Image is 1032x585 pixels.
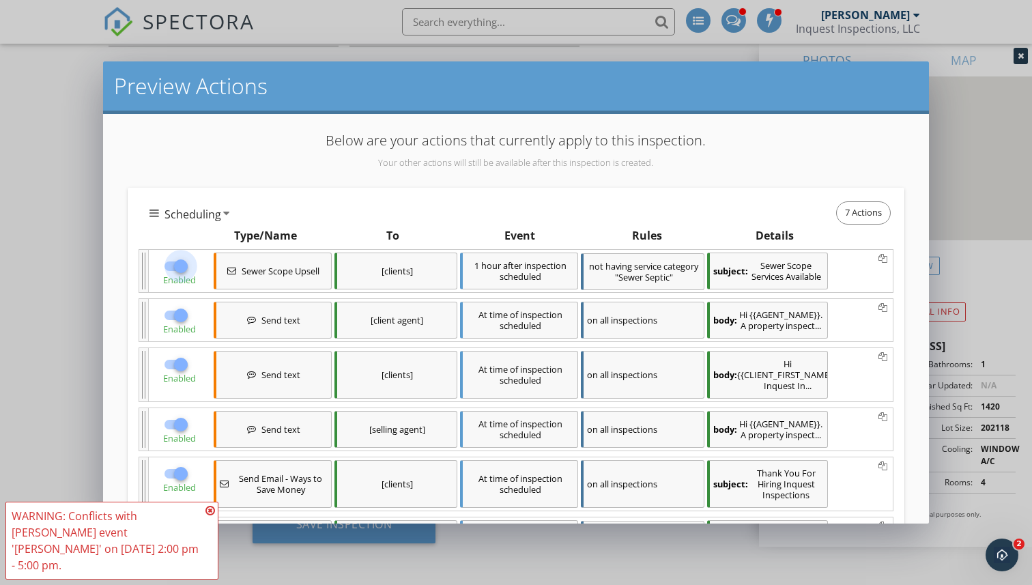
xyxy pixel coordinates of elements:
[707,460,828,508] div: Thank You For Hiring Inquest Inspections
[163,372,196,384] span: Enabled
[334,302,458,339] div: [client agent]
[119,130,913,171] p: Below are your actions that currently apply to this inspection.
[707,411,828,448] div: Hi {{AGENT_NAME}}. A property inspection at {{ADDRESS}} is scheduled for your client {{CLIENT_NAM...
[460,460,578,508] div: At time of inspection scheduled
[460,411,578,448] div: At time of inspection scheduled
[581,302,704,339] div: on all inspections
[707,520,828,557] div: Sewer Scope Inspecion
[334,460,458,508] div: [clients]
[334,411,458,448] div: [selling agent]
[163,274,196,286] span: Enabled
[713,369,737,380] strong: body:
[261,369,300,380] span: Send text
[713,315,737,326] strong: body:
[334,520,458,557] div: [clients]
[584,227,711,244] div: Rules
[460,351,578,399] div: At time of inspection scheduled
[163,432,196,444] span: Enabled
[234,473,328,495] span: Send Email - Ways to Save Money
[707,302,828,339] div: Hi {{AGENT_NAME}}. A property inspection at {{ADDRESS}} is scheduled for your client {{CLIENT_NAM...
[581,411,704,448] div: on all inspections
[1014,539,1024,550] span: 2
[713,479,748,489] strong: subject:
[163,323,196,335] span: Enabled
[460,302,578,339] div: At time of inspection scheduled
[711,227,837,244] div: Details
[163,481,196,494] span: Enabled
[12,508,201,573] div: WARNING: Conflicts with [PERSON_NAME] event '[PERSON_NAME]' on [DATE] 2:00 pm - 5:00 pm.
[330,227,457,244] div: To
[707,253,828,289] div: Sewer Scope Services Available
[457,227,584,244] div: Event
[164,206,221,223] span: Scheduling
[713,266,748,276] strong: subject:
[837,202,890,224] span: 7 Actions
[713,424,737,435] strong: body:
[581,460,704,508] div: on all inspections
[114,72,918,100] h2: Preview Actions
[589,260,632,272] span: not having
[634,260,698,272] span: service category
[334,351,458,399] div: [clients]
[261,315,300,326] span: Send text
[242,266,319,276] span: Sewer Scope Upsell
[615,271,673,283] span: "Sewer Septic"
[202,227,329,244] div: Type/Name
[460,253,578,289] div: 1 hour after inspection scheduled
[707,351,828,399] div: Hi {{CLIENT_FIRST_NAME}}, Inquest Inspections is performing an inspection on your property at {{A...
[261,424,300,435] span: Send text
[460,520,578,557] div: 2 minutes after inspection scheduled
[334,253,458,289] div: [clients]
[986,539,1018,571] iframe: Intercom live chat
[378,156,653,169] span: Your other actions will still be available after this inspection is created.
[581,351,704,399] div: on all inspections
